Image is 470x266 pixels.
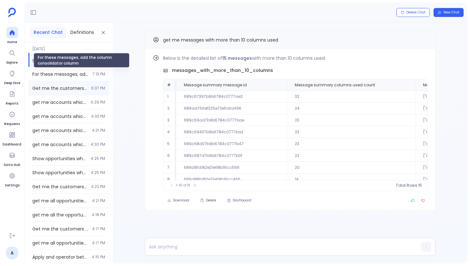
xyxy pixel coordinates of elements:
[176,138,287,150] td: 689c68d07b9b6784c0777b47
[287,114,415,126] td: 23
[287,162,415,174] td: 20
[172,67,273,74] span: messages_with_more_than_10_columns
[32,226,88,232] span: Get me the customers with ARR>30k
[92,254,105,260] span: 4:15 PM
[92,198,105,203] span: 4:21 PM
[176,114,287,126] td: 689c69ad7b9b6784c0777bae
[287,138,415,150] td: 23
[163,37,278,43] span: get me messages with more than 10 columns used
[32,254,88,260] span: Apply and operator between industry and primary industry column in filtered_healthcare_accounts t...
[222,55,252,61] strong: 15 messages
[32,99,87,106] span: get me accounts which have 3+ opps and created in last 3 years or type is customer
[92,128,105,133] span: 4:31 PM
[4,109,20,127] a: Requests
[91,170,105,175] span: 4:25 PM
[5,170,20,188] a: Settings
[287,126,415,138] td: 23
[3,142,21,147] span: Dashboard
[32,155,87,162] span: Show opportunities where the account has 3+ deals but none have closed in last 6 months
[295,82,375,88] span: Message summary columns used count
[32,71,89,77] span: For these messages, add the column consolidator column
[163,114,176,126] td: 3
[4,121,20,127] span: Requests
[196,196,220,205] button: Delete
[163,150,176,162] td: 6
[287,150,415,162] td: 22
[32,212,88,218] span: get me all the opportunities which have renewal in 2026 or the amount should be more than 400000
[163,91,176,103] td: 1
[233,198,251,203] span: Dashboard
[91,86,105,91] span: 6:37 PM
[5,183,20,188] span: Settings
[206,198,216,203] span: Delete
[32,198,88,204] span: get me all opportunities and make two buckets, created in last year one bucket, opportunity type ...
[92,72,105,77] span: 7:13 PM
[32,184,87,190] span: Get me the customers with ARR>30k
[163,162,176,174] td: 7
[176,91,287,103] td: 689c67397b9b6784c0777ae2
[67,27,98,38] button: Definitions
[4,81,20,86] span: Deep Dive
[184,82,247,88] span: Message summary message id
[443,10,459,15] span: New Chat
[6,60,18,65] span: Explore
[176,126,287,138] td: 689c69437b9b6784c0777ba2
[434,8,464,17] button: New Chat
[6,27,18,45] a: Home
[6,101,18,106] span: Reports
[6,40,18,45] span: Home
[30,27,67,38] button: Recent Chat
[406,10,426,15] span: Delete Chat
[163,138,176,150] td: 5
[91,114,105,119] span: 4:33 PM
[163,103,176,114] td: 2
[287,103,415,114] td: 24
[176,174,287,185] td: 689d88b182e21e68b16cc466
[4,68,20,86] a: Deep Dive
[28,43,109,51] span: [DATE]
[32,113,87,120] span: get me accounts which have 3+ opps and created in last 3 years or type is customer
[173,198,189,203] span: Download
[176,103,287,114] td: 689ad766ef325e73e5afa496
[4,150,20,168] a: Data Hub
[92,212,105,217] span: 4:18 PM
[163,126,176,138] td: 4
[92,240,105,246] span: 4:17 PM
[91,100,105,105] span: 6:29 PM
[223,196,255,205] button: Dashboard
[6,88,18,106] a: Reports
[92,226,105,231] span: 4:17 PM
[6,47,18,65] a: Explore
[32,240,88,246] span: get me all opportunities and make two buckets, created in last year one bucket, opportunity type ...
[287,174,415,185] td: 14
[34,53,129,68] div: For these messages, add the column consolidator column
[418,183,422,188] span: 15
[6,246,19,259] a: A
[163,54,427,62] p: Below is the detailed list of with more than 10 columns used.
[91,142,105,147] span: 4:30 PM
[91,156,105,161] span: 4:25 PM
[91,184,105,189] span: 4:22 PM
[4,162,20,168] span: Data Hub
[32,127,88,134] span: get me accounts which have 3+ opps or type is customer
[396,8,430,17] button: Delete Chat
[3,129,21,147] a: Dashboard
[163,196,193,205] button: Download
[176,150,287,162] td: 689c687d7b9b6784c0777b0f
[176,183,190,188] span: 1-10 of 15
[32,85,87,91] span: Get me the customers with ARR>30k
[287,91,415,103] td: 32
[32,169,87,176] span: Show opportunities where the account has 3+ deals but none have closed in 6 months
[396,183,418,188] span: Total Rows:
[167,82,171,88] span: #
[176,162,287,174] td: 689d9fd182e21e68b16cc566
[8,8,16,17] img: petavue logo
[163,174,176,185] td: 8
[32,141,87,148] span: get me accounts which have 3+ opps or created in last 2 years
